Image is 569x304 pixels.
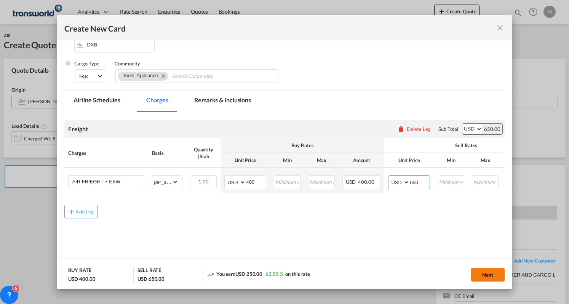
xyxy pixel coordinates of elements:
[64,60,70,66] img: cargo.png
[221,153,270,168] th: Unit Price
[68,267,91,275] div: BUY RATE
[79,73,88,80] div: FAK
[74,60,99,67] label: Cargo Type
[6,264,32,293] iframe: Chat
[482,124,502,134] div: 650.00
[78,39,154,51] input: Enter Port of Discharge
[397,126,431,132] button: Delete Leg
[438,176,464,187] input: Minimum Amount
[68,150,144,156] div: Charges
[358,179,374,185] span: 400.00
[64,205,98,218] button: Add Leg
[495,23,505,32] md-icon: icon-close fg-AAA8AD m-0 pointer
[185,91,260,112] md-tab-item: Remarks & Inclusions
[137,275,165,282] div: USD 650.00
[115,69,278,83] md-chips-wrap: Chips container. Use arrow keys to select chips.
[502,153,548,168] th: Amount
[275,176,300,187] input: Minimum Amount
[265,271,283,277] span: 62.50 %
[198,178,209,185] span: 1.00
[346,179,357,185] span: USD
[137,267,161,275] div: SELL RATE
[339,153,384,168] th: Amount
[157,72,168,80] button: Remove
[123,72,159,80] div: Press delete to remove this chip.
[64,23,495,32] div: Create New Card
[64,91,129,112] md-tab-item: Airline Schedules
[115,60,140,67] label: Commodity
[410,176,430,187] input: 650
[190,146,217,160] div: Quantity | Slab
[75,209,94,214] div: Add Leg
[473,176,498,187] input: Maximum Amount
[68,208,75,215] md-icon: icon-plus md-link-fg s20
[68,275,95,282] div: USD 400.00
[304,153,339,168] th: Max
[224,142,380,149] div: Buy Rates
[152,176,178,188] select: per_shipment
[384,153,434,168] th: Unit Price
[68,125,88,133] div: Freight
[246,176,266,187] input: 400
[434,153,468,168] th: Min
[270,153,304,168] th: Min
[75,69,106,83] md-select: Select Cargo type: FAK
[235,271,262,277] span: USD 250.00
[207,271,310,279] div: You earn on this rate
[69,176,144,187] md-input-container: AIR FRIEGHT + EXW
[123,73,158,78] span: Tools, Appliance
[172,70,241,83] input: Chips input.
[468,153,502,168] th: Max
[471,268,505,282] button: Next
[407,126,431,132] div: Delete Leg
[397,125,405,133] md-icon: icon-delete
[152,150,182,156] div: Basis
[207,271,214,279] md-icon: icon-trending-up
[137,91,177,112] md-tab-item: Charges
[388,142,544,149] div: Sell Rates
[72,176,144,187] input: Charge Name
[438,126,458,132] div: Sub Total
[309,176,334,187] input: Maximum Amount
[64,91,268,112] md-pagination-wrapper: Use the left and right arrow keys to navigate between tabs
[57,15,512,289] md-dialog: Create New Card ...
